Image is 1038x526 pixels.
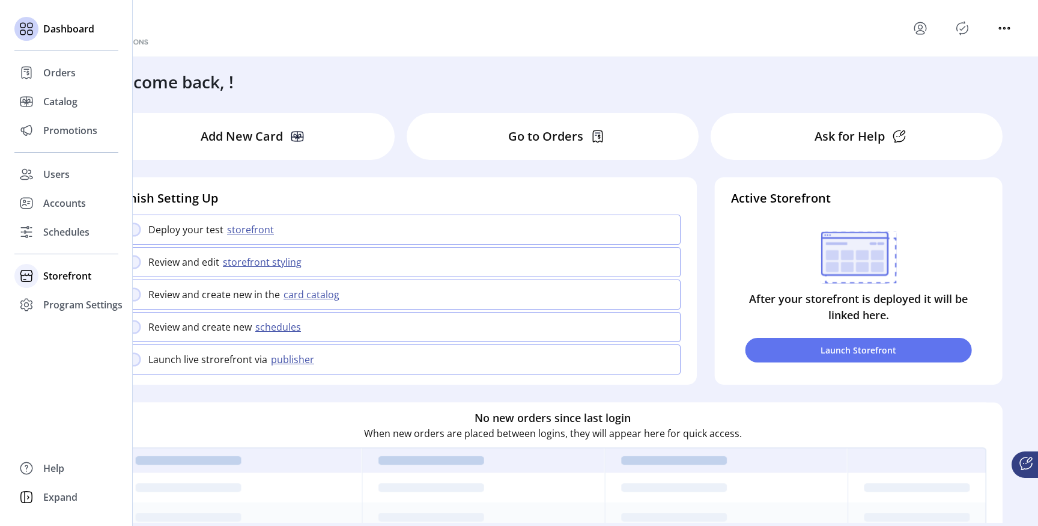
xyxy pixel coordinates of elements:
[745,338,972,362] button: Launch Storefront
[731,189,986,207] h4: Active Storefront
[148,352,267,367] p: Launch live strorefront via
[43,490,77,504] span: Expand
[953,19,972,38] button: Publisher Panel
[43,22,94,36] span: Dashboard
[364,426,742,441] p: When new orders are placed between logins, they will appear here for quick access.
[252,320,308,334] button: schedules
[148,255,219,269] p: Review and edit
[280,287,347,302] button: card catalog
[508,127,583,145] p: Go to Orders
[223,222,281,237] button: storefront
[475,410,631,426] h6: No new orders since last login
[267,352,321,367] button: publisher
[201,127,283,145] p: Add New Card
[148,222,223,237] p: Deploy your test
[43,94,77,109] span: Catalog
[43,461,64,476] span: Help
[761,344,956,356] span: Launch Storefront
[43,167,70,182] span: Users
[995,19,1014,38] button: menu
[43,225,90,239] span: Schedules
[815,127,885,145] p: Ask for Help
[43,66,76,80] span: Orders
[103,69,234,94] h3: Welcome back, !
[148,320,252,334] p: Review and create new
[219,255,309,269] button: storefront styling
[148,287,280,302] p: Review and create new in the
[43,269,91,283] span: Storefront
[745,284,972,323] p: After your storefront is deployed it will be linked here.
[43,123,97,138] span: Promotions
[43,196,86,210] span: Accounts
[119,189,681,207] h4: Finish Setting Up
[911,19,930,38] button: menu
[43,298,123,312] span: Program Settings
